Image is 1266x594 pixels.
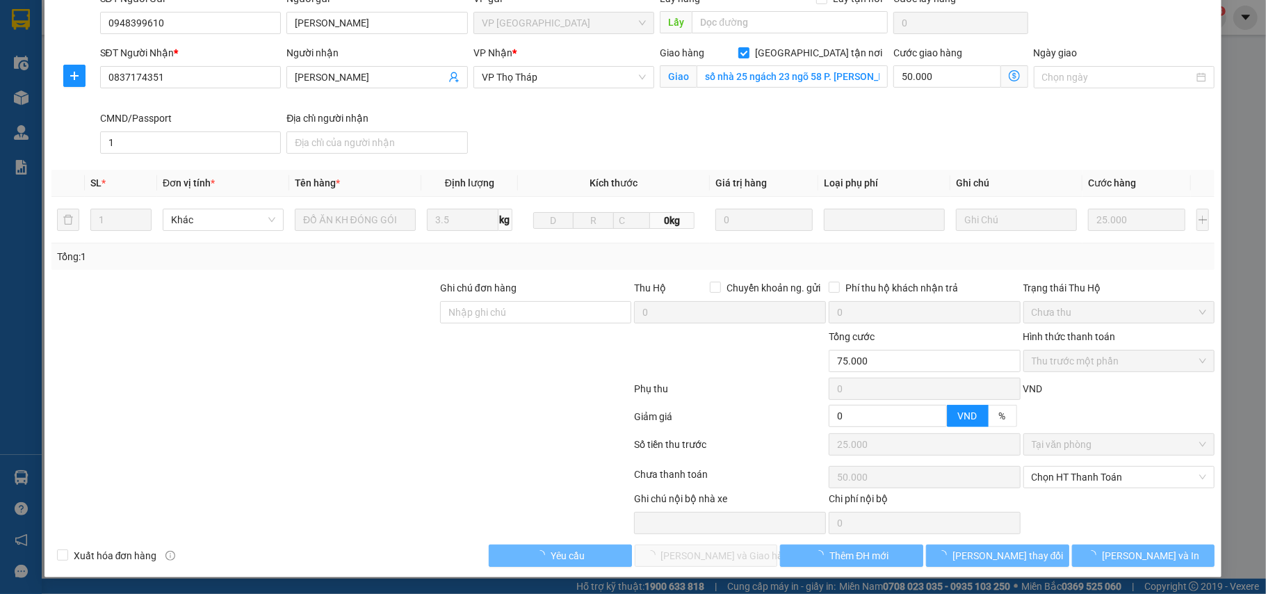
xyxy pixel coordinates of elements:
[840,280,964,296] span: Phí thu hộ khách nhận trả
[286,111,468,126] div: Địa chỉ người nhận
[715,177,767,188] span: Giá trị hàng
[1032,467,1207,488] span: Chọn HT Thanh Toán
[286,45,468,61] div: Người nhận
[999,410,1006,422] span: %
[482,67,647,88] span: VP Thọ Tháp
[950,170,1082,197] th: Ghi chú
[1023,280,1215,296] div: Trạng thái Thu Hộ
[1032,351,1207,371] span: Thu trước một phần
[958,410,977,422] span: VND
[660,65,697,88] span: Giao
[1088,209,1185,231] input: 0
[533,212,574,229] input: D
[68,548,163,563] span: Xuất hóa đơn hàng
[692,11,888,33] input: Dọc đường
[1032,434,1207,455] span: Tại văn phòng
[1023,331,1116,342] label: Hình thức thanh toán
[1088,177,1136,188] span: Cước hàng
[295,177,340,188] span: Tên hàng
[57,209,79,231] button: delete
[573,212,614,229] input: R
[634,282,666,294] span: Thu Hộ
[590,177,638,188] span: Kích thước
[498,209,512,231] span: kg
[893,12,1028,34] input: Cước lấy hàng
[650,212,695,229] span: 0kg
[613,212,650,229] input: C
[1009,70,1020,81] span: dollar-circle
[956,209,1077,231] input: Ghi Chú
[489,545,632,567] button: Yêu cầu
[818,170,950,197] th: Loại phụ phí
[829,331,875,342] span: Tổng cước
[551,548,585,563] span: Yêu cầu
[829,433,1021,456] input: 0
[926,545,1069,567] button: [PERSON_NAME] thay đổi
[482,13,647,33] span: VP Nam Định
[1034,47,1078,58] label: Ngày giao
[473,47,512,58] span: VP Nhận
[749,45,888,61] span: [GEOGRAPHIC_DATA] tận nơi
[440,301,632,323] input: Ghi chú đơn hàng
[100,111,282,126] div: CMND/Passport
[295,209,416,231] input: VD: Bàn, Ghế
[165,551,175,561] span: info-circle
[814,550,829,560] span: loading
[445,177,494,188] span: Định lượng
[721,280,826,296] span: Chuyển khoản ng. gửi
[440,282,517,294] label: Ghi chú đơn hàng
[633,467,827,491] div: Chưa thanh toán
[1042,70,1194,85] input: Ngày giao
[634,491,826,512] div: Ghi chú nội bộ nhà xe
[64,70,85,81] span: plus
[829,548,888,563] span: Thêm ĐH mới
[697,65,888,88] input: Giao tận nơi
[100,45,282,61] div: SĐT Người Nhận
[633,409,827,433] div: Giảm giá
[780,545,923,567] button: Thêm ĐH mới
[57,249,489,264] div: Tổng: 1
[1087,550,1102,560] span: loading
[1032,302,1207,323] span: Chưa thu
[535,550,551,560] span: loading
[286,131,468,154] input: Địa chỉ của người nhận
[660,11,692,33] span: Lấy
[63,65,86,87] button: plus
[893,47,962,58] label: Cước giao hàng
[952,548,1064,563] span: [PERSON_NAME] thay đổi
[163,177,215,188] span: Đơn vị tính
[634,439,706,450] label: Số tiền thu trước
[660,47,704,58] span: Giao hàng
[893,65,1000,88] input: Cước giao hàng
[937,550,952,560] span: loading
[635,545,778,567] button: [PERSON_NAME] và Giao hàng
[1196,209,1210,231] button: plus
[829,491,1021,512] div: Chi phí nội bộ
[171,209,275,230] span: Khác
[1102,548,1199,563] span: [PERSON_NAME] và In
[633,381,827,406] div: Phụ thu
[715,209,813,231] input: 0
[90,177,102,188] span: SL
[448,72,460,83] span: user-add
[1023,383,1043,394] span: VND
[1072,545,1215,567] button: [PERSON_NAME] và In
